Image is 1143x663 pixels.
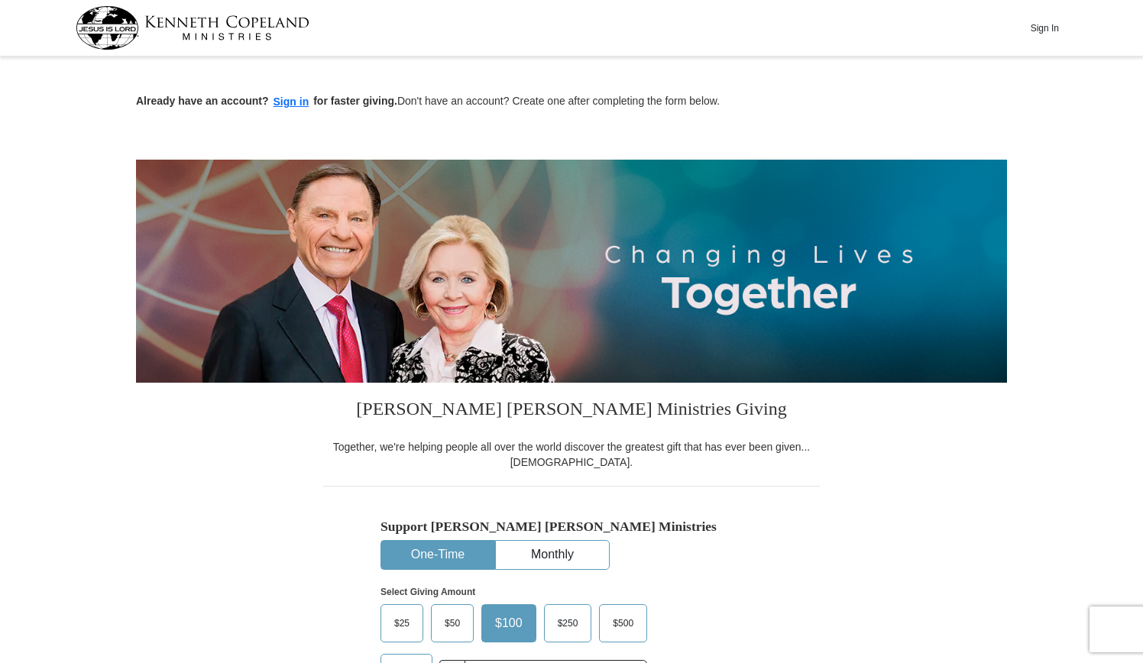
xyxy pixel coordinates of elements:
[1022,16,1067,40] button: Sign In
[323,439,820,470] div: Together, we're helping people all over the world discover the greatest gift that has ever been g...
[381,541,494,569] button: One-Time
[605,612,641,635] span: $500
[136,95,397,107] strong: Already have an account? for faster giving.
[136,93,1007,111] p: Don't have an account? Create one after completing the form below.
[380,519,763,535] h5: Support [PERSON_NAME] [PERSON_NAME] Ministries
[437,612,468,635] span: $50
[496,541,609,569] button: Monthly
[550,612,586,635] span: $250
[76,6,309,50] img: kcm-header-logo.svg
[269,93,314,111] button: Sign in
[487,612,530,635] span: $100
[323,383,820,439] h3: [PERSON_NAME] [PERSON_NAME] Ministries Giving
[387,612,417,635] span: $25
[380,587,475,597] strong: Select Giving Amount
